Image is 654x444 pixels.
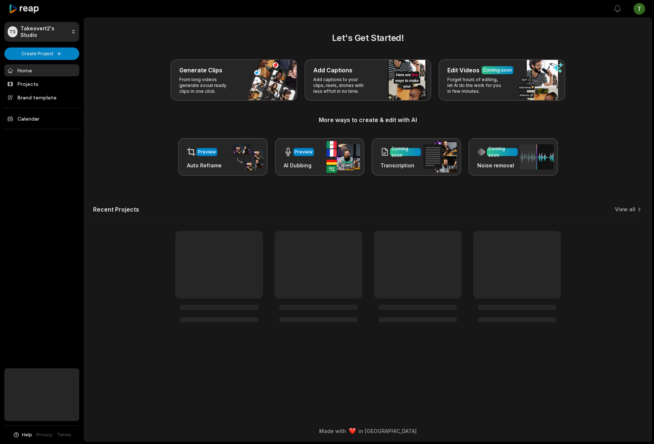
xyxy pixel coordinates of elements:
[4,64,79,76] a: Home
[8,26,18,37] div: TS
[37,432,53,438] a: Privacy
[483,67,512,73] div: Coming soon
[488,145,516,159] div: Coming soon
[22,432,32,438] span: Help
[20,25,68,38] p: Takeovert2's Studio
[4,78,79,90] a: Projects
[91,427,645,435] div: Made with in [GEOGRAPHIC_DATA]
[93,206,139,213] h2: Recent Projects
[4,48,79,60] button: Create Project
[93,31,643,45] h2: Let's Get Started!
[423,141,457,172] img: transcription.png
[349,428,356,434] img: heart emoji
[93,115,643,124] h3: More ways to create & edit with AI
[284,162,314,169] h3: AI Dubbing
[520,144,554,170] img: noise_removal.png
[477,162,518,169] h3: Noise removal
[447,77,504,94] p: Forget hours of editing, let AI do the work for you in few minutes.
[179,77,236,94] p: From long videos generate social ready clips in one click.
[391,145,420,159] div: Coming soon
[13,432,32,438] button: Help
[615,206,635,213] a: View all
[380,162,421,169] h3: Transcription
[230,143,263,171] img: auto_reframe.png
[447,66,479,75] h3: Edit Videos
[187,162,222,169] h3: Auto Reframe
[4,91,79,103] a: Brand template
[295,149,313,155] div: Preview
[57,432,71,438] a: Terms
[326,141,360,173] img: ai_dubbing.png
[313,77,370,94] p: Add captions to your clips, reels, stories with less effort in no time.
[313,66,352,75] h3: Add Captions
[198,149,216,155] div: Preview
[4,113,79,125] a: Calendar
[179,66,222,75] h3: Generate Clips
